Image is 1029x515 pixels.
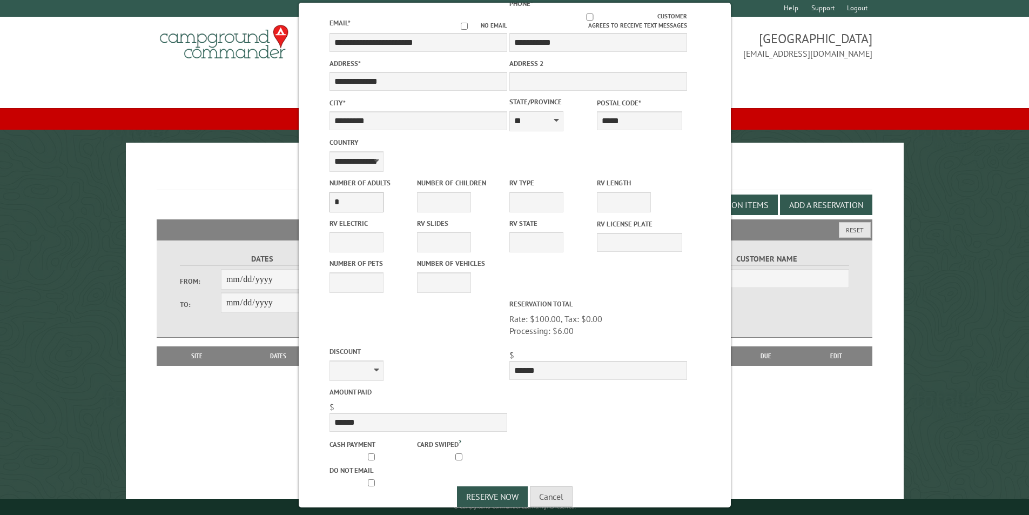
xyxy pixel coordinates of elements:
[509,350,514,360] span: $
[329,178,415,188] label: Number of Adults
[329,346,507,357] label: Discount
[732,346,800,366] th: Due
[180,276,221,286] label: From:
[509,12,687,30] label: Customer agrees to receive text messages
[448,21,507,30] label: No email
[329,387,507,397] label: Amount paid
[509,325,687,337] div: Processing: $6.00
[329,98,507,108] label: City
[780,195,872,215] button: Add a Reservation
[509,58,687,69] label: Address 2
[329,402,334,412] span: $
[329,137,507,148] label: Country
[597,219,682,229] label: RV License Plate
[597,98,682,108] label: Postal Code
[162,346,232,366] th: Site
[459,438,461,446] a: ?
[329,18,351,28] label: Email
[417,218,502,229] label: RV Slides
[157,21,292,63] img: Campground Commander
[157,219,873,240] h2: Filters
[417,258,502,269] label: Number of Vehicles
[232,346,325,366] th: Dates
[509,178,595,188] label: RV Type
[509,218,595,229] label: RV State
[417,178,502,188] label: Number of Children
[509,299,687,309] label: Reservation Total
[329,258,415,269] label: Number of Pets
[684,253,849,265] label: Customer Name
[180,253,345,265] label: Dates
[685,195,778,215] button: Edit Add-on Items
[329,465,415,476] label: Do not email
[180,299,221,310] label: To:
[530,486,573,507] button: Cancel
[839,222,871,238] button: Reset
[329,439,415,450] label: Cash payment
[157,160,873,190] h1: Reservations
[448,23,481,30] input: No email
[509,313,687,337] span: Rate: $100.00, Tax: $0.00
[509,97,595,107] label: State/Province
[417,438,502,450] label: Card swiped
[800,346,873,366] th: Edit
[522,14,657,21] input: Customer agrees to receive text messages
[329,58,507,69] label: Address
[454,503,576,510] small: © Campground Commander LLC. All rights reserved.
[597,178,682,188] label: RV Length
[329,218,415,229] label: RV Electric
[457,486,528,507] button: Reserve Now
